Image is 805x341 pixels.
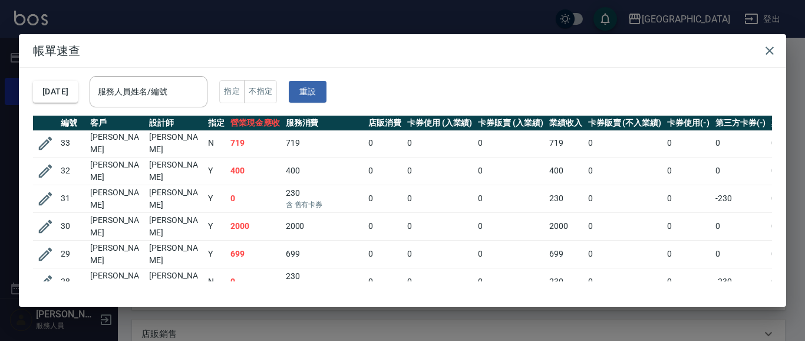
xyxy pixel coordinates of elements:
[712,116,769,131] th: 第三方卡券(-)
[664,129,712,157] td: 0
[664,185,712,212] td: 0
[205,157,227,185] td: Y
[205,116,227,131] th: 指定
[664,116,712,131] th: 卡券使用(-)
[146,157,205,185] td: [PERSON_NAME]
[227,116,283,131] th: 營業現金應收
[283,157,365,185] td: 400
[585,185,664,212] td: 0
[664,212,712,240] td: 0
[87,116,146,131] th: 客戶
[475,185,546,212] td: 0
[146,185,205,212] td: [PERSON_NAME]
[146,240,205,268] td: [PERSON_NAME]
[87,268,146,296] td: [PERSON_NAME]
[283,268,365,296] td: 230
[146,129,205,157] td: [PERSON_NAME]
[227,268,283,296] td: 0
[283,129,365,157] td: 719
[58,129,87,157] td: 33
[475,268,546,296] td: 0
[404,268,476,296] td: 0
[475,129,546,157] td: 0
[712,240,769,268] td: 0
[546,116,585,131] th: 業績收入
[546,129,585,157] td: 719
[87,212,146,240] td: [PERSON_NAME]
[475,240,546,268] td: 0
[546,157,585,185] td: 400
[87,240,146,268] td: [PERSON_NAME]
[365,185,404,212] td: 0
[205,185,227,212] td: Y
[546,268,585,296] td: 230
[365,240,404,268] td: 0
[227,240,283,268] td: 699
[664,268,712,296] td: 0
[227,185,283,212] td: 0
[546,185,585,212] td: 230
[365,212,404,240] td: 0
[365,268,404,296] td: 0
[244,80,277,103] button: 不指定
[283,185,365,212] td: 230
[87,157,146,185] td: [PERSON_NAME]
[712,212,769,240] td: 0
[227,129,283,157] td: 719
[475,212,546,240] td: 0
[283,240,365,268] td: 699
[475,157,546,185] td: 0
[712,268,769,296] td: -230
[585,116,664,131] th: 卡券販賣 (不入業績)
[404,212,476,240] td: 0
[365,116,404,131] th: 店販消費
[365,129,404,157] td: 0
[205,212,227,240] td: Y
[585,129,664,157] td: 0
[58,185,87,212] td: 31
[712,129,769,157] td: 0
[146,268,205,296] td: [PERSON_NAME]媗
[58,116,87,131] th: 編號
[664,157,712,185] td: 0
[219,80,245,103] button: 指定
[58,157,87,185] td: 32
[58,212,87,240] td: 30
[58,268,87,296] td: 28
[87,129,146,157] td: [PERSON_NAME]
[146,116,205,131] th: 設計師
[546,240,585,268] td: 699
[404,240,476,268] td: 0
[227,212,283,240] td: 2000
[546,212,585,240] td: 2000
[404,129,476,157] td: 0
[404,185,476,212] td: 0
[205,129,227,157] td: N
[475,116,546,131] th: 卡券販賣 (入業績)
[283,116,365,131] th: 服務消費
[87,185,146,212] td: [PERSON_NAME]
[19,34,786,67] h2: 帳單速查
[289,81,326,103] button: 重設
[205,240,227,268] td: Y
[205,268,227,296] td: N
[664,240,712,268] td: 0
[33,81,78,103] button: [DATE]
[585,212,664,240] td: 0
[404,116,476,131] th: 卡券使用 (入業績)
[227,157,283,185] td: 400
[585,240,664,268] td: 0
[283,212,365,240] td: 2000
[146,212,205,240] td: [PERSON_NAME]
[404,157,476,185] td: 0
[585,268,664,296] td: 0
[585,157,664,185] td: 0
[712,157,769,185] td: 0
[58,240,87,268] td: 29
[286,199,362,210] p: 含 舊有卡券
[712,185,769,212] td: -230
[365,157,404,185] td: 0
